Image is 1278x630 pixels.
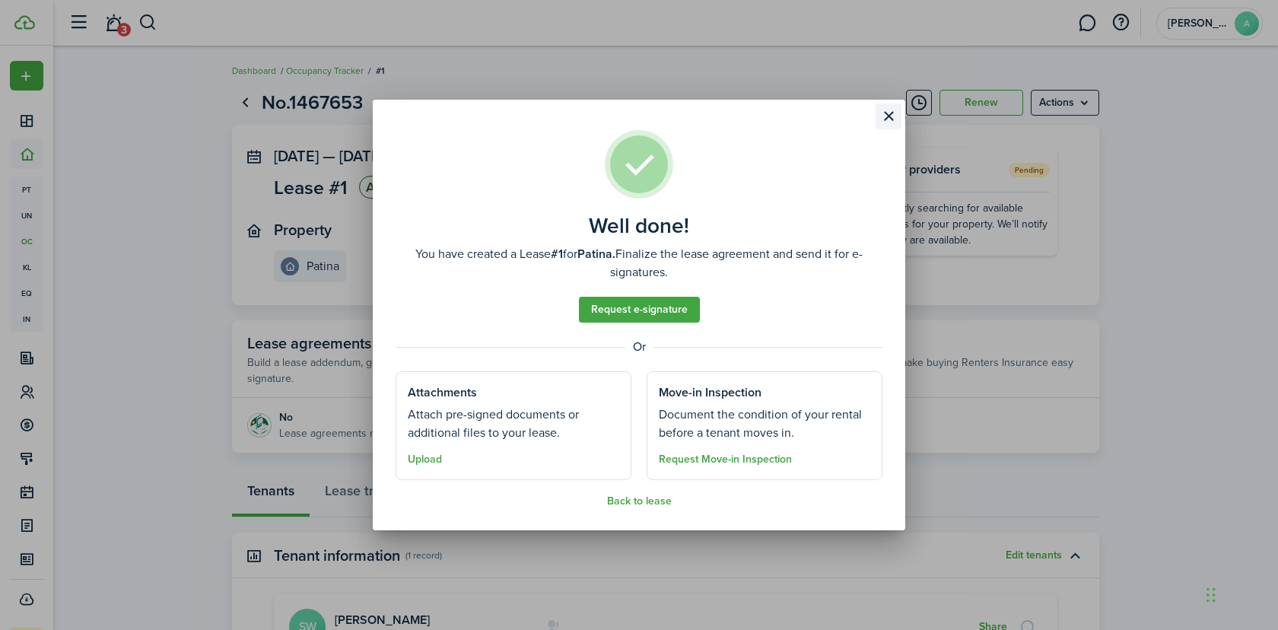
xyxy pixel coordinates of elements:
[408,383,477,402] well-done-section-title: Attachments
[577,245,615,262] b: Patina.
[589,214,689,238] well-done-title: Well done!
[579,297,700,323] a: Request e-signature
[408,453,442,466] button: Upload
[1202,557,1278,630] iframe: Chat Widget
[396,338,882,356] well-done-separator: Or
[659,453,792,466] button: Request Move-in Inspection
[659,383,761,402] well-done-section-title: Move-in Inspection
[659,406,870,442] well-done-section-description: Document the condition of your rental before a tenant moves in.
[607,495,672,508] button: Back to lease
[408,406,619,442] well-done-section-description: Attach pre-signed documents or additional files to your lease.
[1206,572,1216,618] div: Drag
[876,103,901,129] button: Close modal
[396,245,882,282] well-done-description: You have created a Lease for Finalize the lease agreement and send it for e-signatures.
[551,245,563,262] b: #1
